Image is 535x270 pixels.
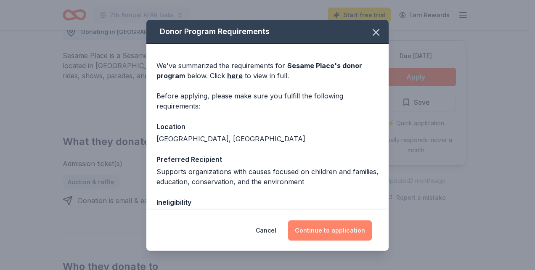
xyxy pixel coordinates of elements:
[156,134,379,144] div: [GEOGRAPHIC_DATA], [GEOGRAPHIC_DATA]
[156,167,379,187] div: Supports organizations with causes focused on children and families, education, conservation, and...
[156,154,379,165] div: Preferred Recipient
[156,197,379,208] div: Ineligibility
[156,91,379,111] div: Before applying, please make sure you fulfill the following requirements:
[156,61,379,81] div: We've summarized the requirements for below. Click to view in full.
[288,220,372,241] button: Continue to application
[156,121,379,132] div: Location
[227,71,243,81] a: here
[256,220,276,241] button: Cancel
[146,20,389,44] div: Donor Program Requirements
